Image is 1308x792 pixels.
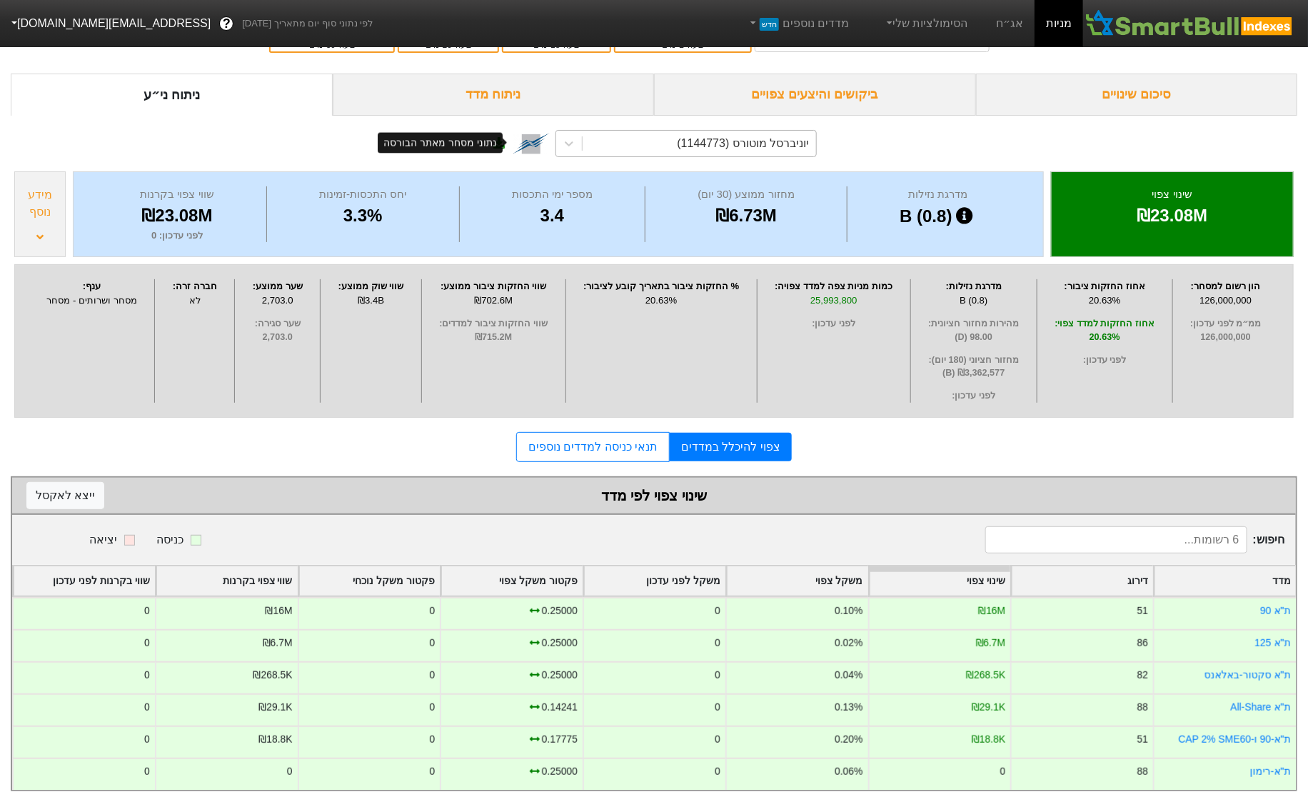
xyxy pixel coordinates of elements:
div: מספר ימי התכסות [463,186,642,203]
div: 20.63% [570,294,753,308]
div: 3.3% [271,203,456,229]
div: 0.04% [835,668,862,683]
div: יחס התכסות-זמינות [271,186,456,203]
div: Toggle SortBy [727,566,868,596]
div: לא [159,294,231,308]
div: 0 [430,764,436,779]
div: ניתוח מדד [333,74,655,116]
div: 0 [430,700,436,715]
div: 0 [715,764,720,779]
span: שער סגירה : [238,317,316,331]
span: 2,703.0 [238,331,316,344]
div: 0 [430,636,436,651]
div: 0 [144,700,150,715]
div: מדרגת נזילות [851,186,1025,203]
div: מחזור ממוצע (30 יום) [649,186,843,203]
a: מדדים נוספיםחדש [742,9,855,38]
div: חברה זרה : [159,279,231,294]
img: tase link [513,125,550,162]
a: צפוי להיכלל במדדים [670,433,792,461]
div: ₪268.5K [253,668,292,683]
div: 3.4 [463,203,642,229]
div: 2,703.0 [238,294,316,308]
div: מדרגת נזילות : [915,279,1033,294]
span: לפני עדכון : [915,389,1033,403]
div: 0.25000 [542,764,578,779]
div: ₪16M [978,603,1005,618]
div: יוניברסל מוטורס (1144773) [678,135,810,152]
div: ₪16M [265,603,292,618]
div: 0 [430,603,436,618]
span: שווי החזקות ציבור למדדים : [426,317,562,331]
a: ת''א סקטור-באלאנס [1204,669,1291,681]
a: ת''א All-Share [1231,701,1291,713]
div: Toggle SortBy [1012,566,1153,596]
div: Toggle SortBy [870,566,1011,596]
div: Toggle SortBy [584,566,725,596]
span: ממ״מ לפני עדכון : [1177,317,1275,331]
div: Toggle SortBy [1154,566,1296,596]
div: ₪18.8K [972,732,1005,747]
div: 0.10% [835,603,862,618]
div: 51 [1137,603,1148,618]
div: 0 [430,668,436,683]
div: B (0.8) [851,203,1025,230]
div: 0 [144,636,150,651]
div: 88 [1137,700,1148,715]
div: 86 [1137,636,1148,651]
span: 126,000,000 [1177,331,1275,344]
div: 0.17775 [542,732,578,747]
a: ת''א 125 [1255,637,1291,648]
div: ₪6.7M [263,636,293,651]
div: שווי שוק ממוצע : [324,279,418,294]
div: שינוי צפוי לפי מדד [26,485,1282,506]
span: לפני עדכון : [1041,354,1169,367]
div: ₪268.5K [966,668,1005,683]
div: 0 [144,668,150,683]
div: 0.13% [835,700,862,715]
div: ₪18.8K [258,732,292,747]
div: 0.06% [835,764,862,779]
div: סיכום שינויים [976,74,1298,116]
div: הון רשום למסחר : [1177,279,1275,294]
div: 0 [144,603,150,618]
div: 0 [715,636,720,651]
div: 0.25000 [542,636,578,651]
div: 0.14241 [542,700,578,715]
div: ₪3.4B [324,294,418,308]
img: SmartBull [1083,9,1297,38]
div: B (0.8) [915,294,1033,308]
span: לפני עדכון : [761,317,907,331]
span: 98.00 (D) [915,331,1033,344]
div: 88 [1137,764,1148,779]
a: הסימולציות שלי [878,9,974,38]
div: Toggle SortBy [299,566,441,596]
a: ת"א-90 ו-CAP 2% SME60 [1179,733,1291,745]
div: שינוי צפוי [1070,186,1275,203]
span: מהירות מחזור חציונית : [915,317,1033,331]
input: 6 רשומות... [985,526,1247,553]
div: 0.25000 [542,668,578,683]
div: 0 [715,700,720,715]
div: שווי החזקות ציבור ממוצע : [426,279,562,294]
div: Toggle SortBy [14,566,155,596]
div: מידע נוסף [19,186,61,221]
div: Toggle SortBy [156,566,298,596]
div: אחוז החזקות ציבור : [1041,279,1169,294]
div: ₪23.08M [91,203,263,229]
div: 0.20% [835,732,862,747]
div: ₪702.6M [426,294,562,308]
div: 0 [715,668,720,683]
div: ₪29.1K [258,700,292,715]
a: ת''א 90 [1260,605,1291,616]
div: ₪29.1K [972,700,1005,715]
div: 126,000,000 [1177,294,1275,308]
div: ₪23.08M [1070,203,1275,229]
div: כמות מניות צפה למדד צפויה : [761,279,907,294]
div: Toggle SortBy [441,566,583,596]
div: 0 [287,764,293,779]
div: 0 [430,732,436,747]
div: 0.02% [835,636,862,651]
div: ענף : [33,279,151,294]
span: חדש [760,18,779,31]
